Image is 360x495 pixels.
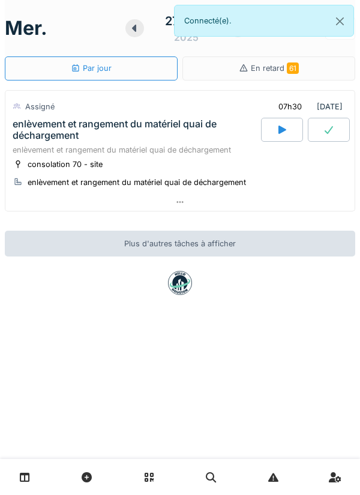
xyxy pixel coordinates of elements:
div: enlèvement et rangement du matériel quai de déchargement [13,144,347,156]
div: 07h30 [278,101,302,112]
div: enlèvement et rangement du matériel quai de déchargement [28,177,246,188]
span: En retard [251,64,299,73]
span: 61 [287,62,299,74]
div: enlèvement et rangement du matériel quai de déchargement [13,118,259,141]
div: Assigné [25,101,55,112]
h1: mer. [5,17,47,40]
div: Plus d'autres tâches à afficher [5,231,355,257]
div: Par jour [71,62,112,74]
div: [DATE] [268,96,347,118]
div: consolation 70 - site [28,159,103,170]
div: 27 août [165,12,208,30]
div: 2025 [174,30,199,44]
div: Connecté(e). [174,5,354,37]
button: Close [326,5,353,37]
img: badge-BVDL4wpA.svg [168,271,192,295]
